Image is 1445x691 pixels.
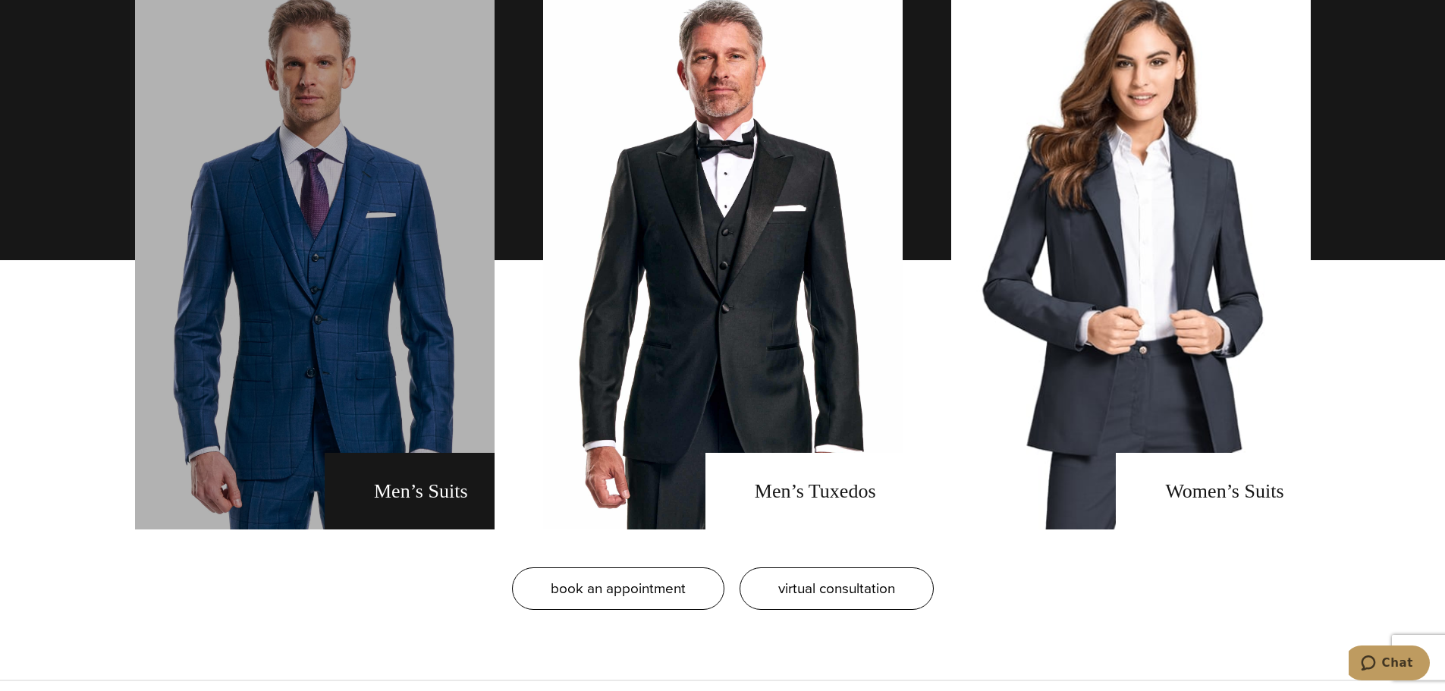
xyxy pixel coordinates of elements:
span: virtual consultation [778,577,895,599]
a: virtual consultation [740,567,934,610]
iframe: Opens a widget where you can chat to one of our agents [1349,645,1430,683]
a: book an appointment [512,567,724,610]
span: book an appointment [551,577,686,599]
